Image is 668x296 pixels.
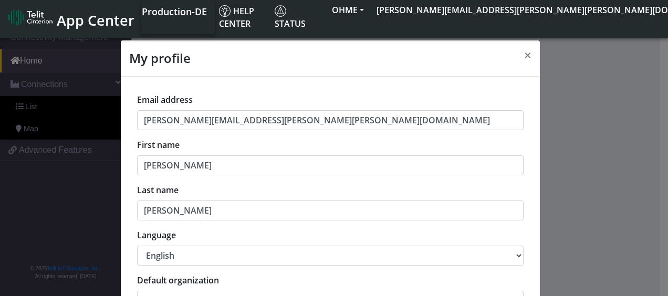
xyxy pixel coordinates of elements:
h4: My profile [129,49,191,68]
label: Email address [137,93,193,106]
label: Language [137,229,176,241]
span: Help center [219,5,254,29]
img: status.svg [275,5,286,17]
a: Your current platform instance [141,1,206,22]
span: App Center [57,10,134,30]
span: Status [275,5,306,29]
a: Help center [215,1,270,34]
span: Production-DE [142,5,207,18]
span: × [524,46,531,64]
a: Status [270,1,326,34]
img: logo-telit-cinterion-gw-new.png [8,9,53,26]
a: App Center [8,6,133,29]
label: Default organization [137,274,219,287]
button: OHME [326,1,370,19]
label: Last name [137,184,179,196]
img: knowledge.svg [219,5,231,17]
label: First name [137,139,180,151]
